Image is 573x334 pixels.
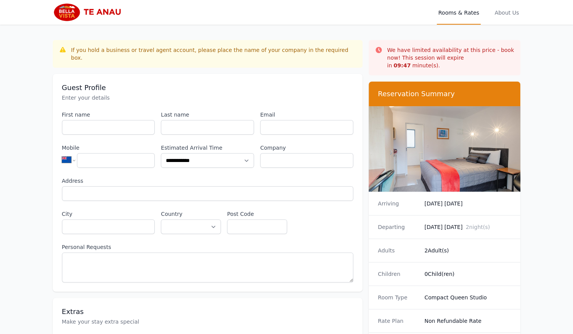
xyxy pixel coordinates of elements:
[62,243,353,251] label: Personal Requests
[161,210,221,218] label: Country
[378,270,418,278] dt: Children
[62,111,155,119] label: First name
[62,177,353,185] label: Address
[378,89,511,99] h3: Reservation Summary
[62,318,353,326] p: Make your stay extra special
[161,111,254,119] label: Last name
[260,111,353,119] label: Email
[53,3,127,22] img: Bella Vista Te Anau
[161,144,254,152] label: Estimated Arrival Time
[424,317,511,325] dd: Non Refundable Rate
[227,210,287,218] label: Post Code
[424,200,511,207] dd: [DATE] [DATE]
[62,307,353,316] h3: Extras
[62,83,353,92] h3: Guest Profile
[387,46,515,69] p: We have limited availability at this price - book now! This session will expire in minute(s).
[378,247,418,254] dt: Adults
[62,94,353,102] p: Enter your details
[378,294,418,301] dt: Room Type
[62,144,155,152] label: Mobile
[424,270,511,278] dd: 0 Child(ren)
[378,223,418,231] dt: Departing
[424,223,511,231] dd: [DATE] [DATE]
[394,62,411,68] strong: 09 : 47
[424,247,511,254] dd: 2 Adult(s)
[378,317,418,325] dt: Rate Plan
[369,106,521,192] img: Compact Queen Studio
[260,144,353,152] label: Company
[62,210,155,218] label: City
[424,294,511,301] dd: Compact Queen Studio
[378,200,418,207] dt: Arriving
[466,224,490,230] span: 2 night(s)
[71,46,356,62] div: If you hold a business or travel agent account, please place the name of your company in the requ...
